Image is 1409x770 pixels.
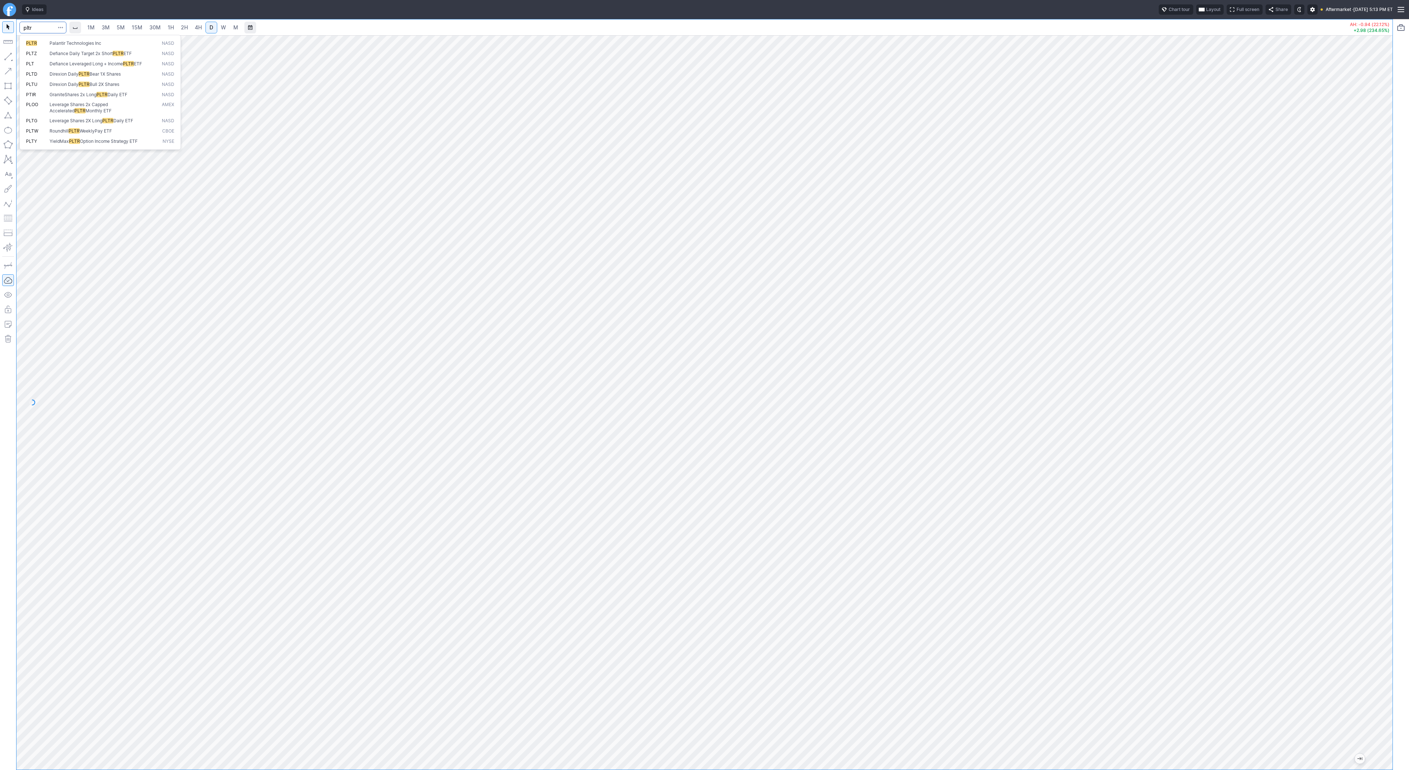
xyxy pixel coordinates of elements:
[79,71,90,77] span: PLTR
[90,71,121,77] span: Bear 1X Shares
[1227,4,1263,15] button: Full screen
[2,260,14,271] button: Drawing mode: Single
[1206,6,1220,13] span: Layout
[1169,6,1190,13] span: Chart tour
[2,318,14,330] button: Add note
[1294,4,1304,15] button: Toggle dark mode
[181,24,188,30] span: 2H
[162,102,174,114] span: AMEX
[84,22,98,33] a: 1M
[1350,28,1390,33] p: +2.98 (234.65%)
[102,118,113,123] span: PLTR
[1353,6,1393,13] span: [DATE] 5:13 PM ET
[98,22,113,33] a: 3M
[1395,22,1407,33] button: Portfolio watchlist
[2,274,14,286] button: Drawings Autosave: On
[2,124,14,136] button: Ellipse
[128,22,146,33] a: 15M
[3,3,16,16] a: Finviz.com
[69,128,80,134] span: PLTR
[2,95,14,106] button: Rotated rectangle
[162,82,174,88] span: NASD
[2,65,14,77] button: Arrow
[205,22,217,33] a: D
[50,61,123,66] span: Defiance Leveraged Long + Income
[50,138,69,144] span: YieldMax
[218,22,229,33] a: W
[244,22,256,33] button: Range
[1326,6,1353,13] span: Aftermarket ·
[2,36,14,48] button: Measure
[97,92,108,97] span: PLTR
[26,128,38,134] span: PLTW
[134,61,142,66] span: ETF
[2,168,14,180] button: Text
[55,22,66,33] button: Search
[2,304,14,315] button: Lock drawings
[1196,4,1224,15] button: Layout
[113,22,128,33] a: 5M
[221,24,226,30] span: W
[102,24,110,30] span: 3M
[85,108,112,113] span: Monthly ETF
[26,40,37,46] span: PLTR
[26,61,34,66] span: PLT
[50,40,101,46] span: Palantir Technologies Inc
[2,242,14,253] button: Anchored VWAP
[162,61,174,67] span: NASD
[162,92,174,98] span: NASD
[26,118,37,123] span: PLTG
[192,22,205,33] a: 4H
[26,92,36,97] span: PTIR
[80,128,112,134] span: WeeklyPay ETF
[2,333,14,345] button: Remove all autosaved drawings
[50,82,79,87] span: Direxion Daily
[162,51,174,57] span: NASD
[1266,4,1291,15] button: Share
[2,212,14,224] button: Fibonacci retracements
[132,24,142,30] span: 15M
[168,24,174,30] span: 1H
[149,24,161,30] span: 30M
[1237,6,1259,13] span: Full screen
[113,51,124,56] span: PLTR
[26,82,37,87] span: PLTU
[210,24,213,30] span: D
[2,80,14,92] button: Rectangle
[1307,4,1318,15] button: Settings
[2,289,14,301] button: Hide drawings
[50,118,102,123] span: Leverage Shares 2X Long
[26,102,38,107] span: PLOO
[108,92,127,97] span: Daily ETF
[1275,6,1288,13] span: Share
[50,71,79,77] span: Direxion Daily
[1355,753,1365,764] button: Jump to the most recent bar
[2,109,14,121] button: Triangle
[230,22,241,33] a: M
[26,51,37,56] span: PLTZ
[162,40,174,47] span: NASD
[162,118,174,124] span: NASD
[117,24,125,30] span: 5M
[146,22,164,33] a: 30M
[2,183,14,195] button: Brush
[69,22,81,33] button: Interval
[2,51,14,62] button: Line
[164,22,177,33] a: 1H
[32,6,43,13] span: Ideas
[162,71,174,77] span: NASD
[50,51,113,56] span: Defiance Daily Target 2x Short
[123,61,134,66] span: PLTR
[26,138,37,144] span: PLTY
[22,4,47,15] button: Ideas
[2,153,14,165] button: XABCD
[163,138,174,145] span: NYSE
[50,102,108,113] span: Leverage Shares 2x Capped Accelerated
[79,82,90,87] span: PLTR
[80,138,138,144] span: Option Income Strategy ETF
[233,24,238,30] span: M
[2,139,14,151] button: Polygon
[74,108,85,113] span: PLTR
[19,22,66,33] input: Search
[2,198,14,209] button: Elliott waves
